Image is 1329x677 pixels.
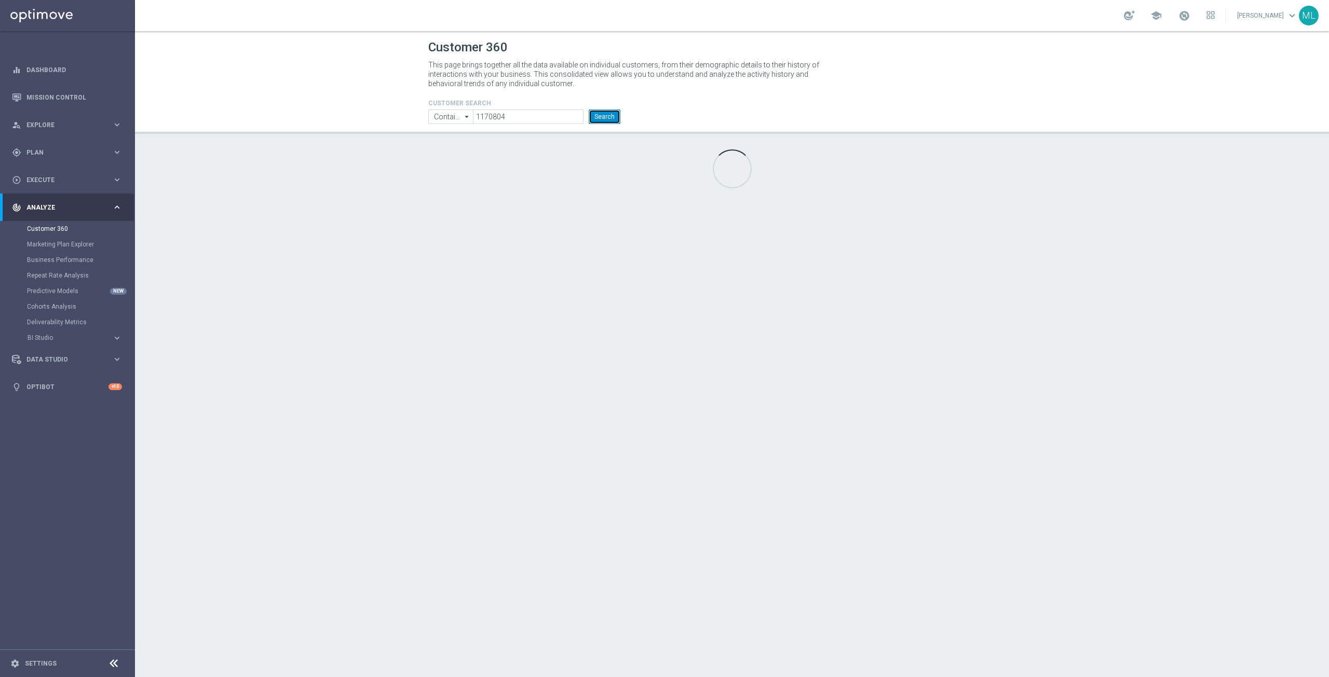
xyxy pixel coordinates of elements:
i: person_search [12,120,21,130]
i: settings [10,659,20,668]
button: play_circle_outline Execute keyboard_arrow_right [11,176,123,184]
i: equalizer [12,65,21,75]
a: Customer 360 [27,225,108,233]
a: Marketing Plan Explorer [27,240,108,248]
button: BI Studio keyboard_arrow_right [27,334,123,342]
div: NEW [110,288,127,295]
button: Search [589,109,620,124]
a: Settings [25,660,57,667]
span: BI Studio [28,335,102,341]
div: +10 [109,383,122,390]
i: keyboard_arrow_right [112,354,122,364]
div: Predictive Models [27,283,134,299]
i: keyboard_arrow_right [112,120,122,130]
i: keyboard_arrow_right [112,147,122,157]
span: Explore [26,122,112,128]
i: track_changes [12,203,21,212]
input: Enter CID, Email, name or phone [473,109,584,124]
i: gps_fixed [12,148,21,157]
i: keyboard_arrow_right [112,333,122,343]
input: Contains [428,109,473,124]
div: Optibot [12,373,122,400]
span: Analyze [26,204,112,211]
span: Data Studio [26,356,112,363]
a: Dashboard [26,56,122,84]
span: school [1150,10,1162,21]
div: Customer 360 [27,221,134,237]
button: gps_fixed Plan keyboard_arrow_right [11,148,123,157]
i: keyboard_arrow_right [112,175,122,185]
div: Deliverability Metrics [27,314,134,330]
a: Deliverability Metrics [27,318,108,326]
button: Data Studio keyboard_arrow_right [11,355,123,364]
div: Mission Control [12,84,122,111]
div: BI Studio [28,335,112,341]
div: Explore [12,120,112,130]
button: person_search Explore keyboard_arrow_right [11,121,123,129]
button: equalizer Dashboard [11,66,123,74]
a: Repeat Rate Analysis [27,271,108,280]
i: arrow_drop_down [462,110,472,123]
span: Execute [26,177,112,183]
a: Mission Control [26,84,122,111]
div: Repeat Rate Analysis [27,268,134,283]
button: track_changes Analyze keyboard_arrow_right [11,203,123,212]
div: Analyze [12,203,112,212]
div: Cohorts Analysis [27,299,134,314]
div: BI Studio [27,330,134,346]
span: Plan [26,149,112,156]
div: Marketing Plan Explorer [27,237,134,252]
h4: CUSTOMER SEARCH [428,100,620,107]
div: Plan [12,148,112,157]
div: ML [1299,6,1319,25]
i: lightbulb [12,382,21,392]
div: Execute [12,175,112,185]
p: This page brings together all the data available on individual customers, from their demographic ... [428,60,828,88]
button: Mission Control [11,93,123,102]
h1: Customer 360 [428,40,1036,55]
i: play_circle_outline [12,175,21,185]
a: Predictive Models [27,287,108,295]
div: Data Studio [12,355,112,364]
div: Dashboard [12,56,122,84]
a: Business Performance [27,256,108,264]
i: keyboard_arrow_right [112,202,122,212]
button: lightbulb Optibot +10 [11,383,123,391]
a: [PERSON_NAME]keyboard_arrow_down [1236,8,1299,23]
span: keyboard_arrow_down [1286,10,1298,21]
a: Cohorts Analysis [27,302,108,311]
a: Optibot [26,373,109,400]
div: Business Performance [27,252,134,268]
